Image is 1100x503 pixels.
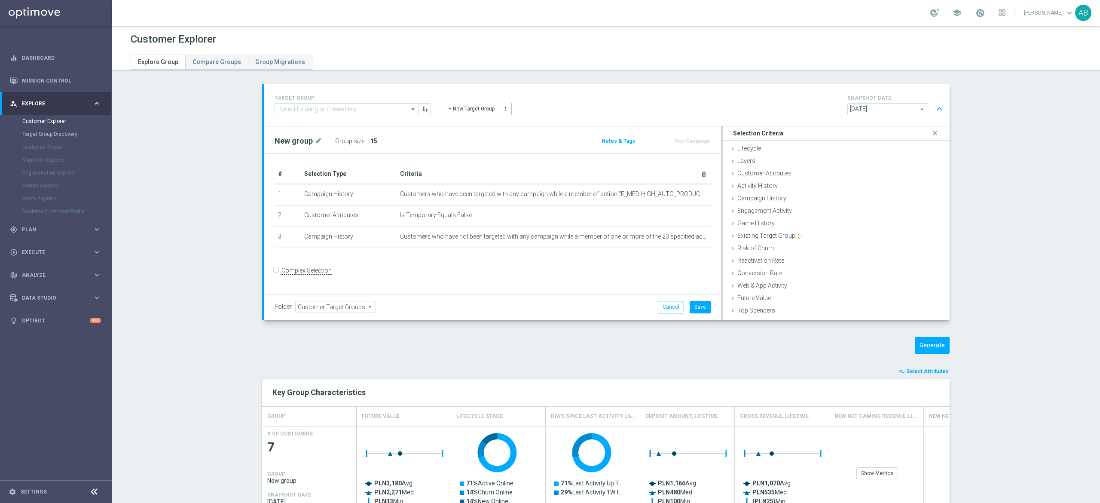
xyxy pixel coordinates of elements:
span: Customers who have not been targeted with any campaign while a member of one or more of the 23 sp... [400,233,707,240]
span: Data Studio [22,295,93,301]
text: Med [752,489,787,496]
button: Data Studio keyboard_arrow_right [9,294,101,301]
text: Med [374,489,414,496]
span: Existing Target Group [737,232,802,239]
a: Target Group Discovery [22,131,89,138]
div: Customer Explorer [22,115,111,128]
span: Layers [737,157,755,164]
button: Cancel [658,301,684,313]
button: playlist_add_check Select Attributes [898,367,950,376]
i: keyboard_arrow_right [93,225,101,233]
tspan: PLN3,180 [374,480,402,487]
h2: New group [275,136,313,146]
i: track_changes [10,271,18,279]
span: keyboard_arrow_down [1065,8,1074,18]
h4: SNAPSHOT DATE [847,95,946,101]
div: Customer Model [22,141,111,153]
th: # [275,164,301,184]
span: Group Migrations [255,58,305,65]
text: Avg [752,480,791,487]
span: Web & App Activity [737,282,787,289]
div: Optibot [10,309,101,332]
td: Customer Attributes [301,205,397,227]
div: play_circle_outline Execute keyboard_arrow_right [9,249,101,256]
td: 2 [275,205,301,227]
i: playlist_add_check [899,368,905,374]
div: Plan [10,226,93,233]
td: Campaign History [301,227,397,248]
h4: SNAPSHOT DATE [267,492,311,498]
h4: Lifecycle Stage [456,409,503,424]
i: close [931,128,939,139]
span: Lifecycle [737,145,761,152]
span: Reactivation Rate [737,257,784,264]
i: person_search [10,100,18,107]
a: Settings [21,489,47,494]
text: Active Online [466,480,513,487]
i: play_circle_outline [10,248,18,256]
label: Complex Selection [281,267,332,275]
label: Group size [335,138,364,145]
span: Explore Group [138,58,178,65]
h4: TARGET GROUP [275,95,431,101]
button: equalizer Dashboard [9,55,101,61]
span: Campaign History [737,195,786,202]
button: person_search Explore keyboard_arrow_right [9,100,101,107]
span: Game History [737,220,775,227]
span: Future Value [737,294,771,301]
div: Explore [10,100,93,107]
label: : [364,138,366,145]
i: keyboard_arrow_right [93,248,101,256]
h4: New Net Gaming Revenue last 90 days [929,409,1013,424]
span: Conversion Rate [737,270,782,276]
a: Optibot [22,309,90,332]
td: Campaign History [301,184,397,205]
div: Realtime Customer Profile [22,205,111,218]
div: +10 [90,318,101,323]
a: Mission Control [22,69,101,92]
span: Select Attributes [906,368,949,374]
input: Select Existing or Create New [275,103,418,115]
span: New group [267,477,351,484]
button: Mission Control [9,77,101,84]
a: [PERSON_NAME]keyboard_arrow_down [1023,6,1075,19]
h4: # OF CUSTOMERS [267,431,313,437]
span: Top Spenders [737,307,775,314]
div: Target Group Discovery [22,128,111,141]
tspan: PLN480 [658,489,680,496]
td: 1 [275,184,301,205]
span: Criteria [400,170,422,177]
tspan: PLN1,070 [752,480,780,487]
span: Compare Groups [192,58,241,65]
div: AB [1075,5,1091,21]
span: Explore [22,101,93,106]
i: keyboard_arrow_right [93,99,101,107]
button: track_changes Analyze keyboard_arrow_right [9,272,101,279]
text: Last Activity 1W t… [561,489,623,496]
button: + New Target Group [444,103,499,115]
div: Mission Control [10,69,101,92]
tspan: PLN1,166 [658,480,685,487]
button: Notes & Tags [601,136,636,146]
div: Execute [10,248,93,256]
span: Risk of Churn [737,245,774,252]
button: more_vert [500,103,512,115]
text: Med [658,489,692,496]
label: Folder [275,303,292,310]
span: Is Temporary Equals False [400,212,472,219]
span: Customer Attributes [737,170,791,177]
i: mode_edit [315,136,322,146]
tspan: 29% [561,489,572,496]
button: gps_fixed Plan keyboard_arrow_right [9,226,101,233]
i: arrow_drop_down [409,104,418,115]
h3: Selection Criteria [733,129,783,137]
div: lightbulb Optibot +10 [9,317,101,324]
div: Data Studio [10,294,93,302]
i: keyboard_arrow_right [93,294,101,302]
tspan: PLN535 [752,489,775,496]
